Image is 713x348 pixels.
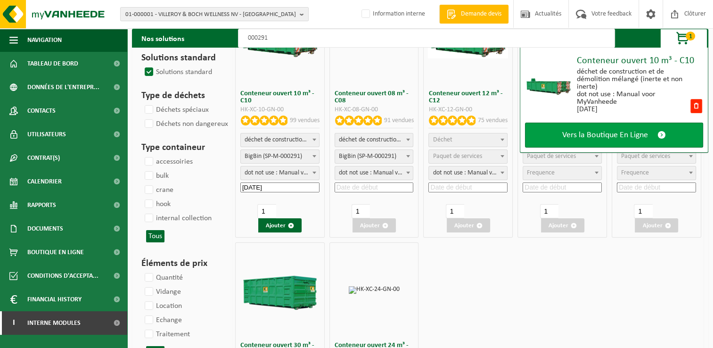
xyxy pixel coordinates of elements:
a: Demande devis [439,5,508,24]
span: Frequence [621,169,649,176]
input: Date de début [335,182,414,192]
button: 1 [660,29,707,48]
input: 1 [446,204,464,218]
span: Calendrier [27,170,62,193]
span: dot not use : Manual voor MyVanheede [335,166,413,180]
span: Contrat(s) [27,146,60,170]
button: Ajouter [352,218,396,232]
a: Vers la Boutique En Ligne [525,123,703,148]
span: dot not use : Manual voor MyVanheede [429,166,507,180]
span: Boutique en ligne [27,240,84,264]
span: BigBin (SP-M-000291) [241,150,319,163]
span: Paquet de services [621,153,670,160]
input: Date de début [617,182,696,192]
span: Financial History [27,288,82,311]
span: déchet de construction et de démolition mélangé (inerte et non inerte) [241,133,319,147]
p: 75 vendues [478,116,508,125]
h3: Éléments de prix [141,257,219,271]
button: Ajouter [258,218,302,232]
span: dot not use : Manual voor MyVanheede [241,166,319,180]
span: Conditions d'accepta... [27,264,98,288]
div: dot not use : Manual voor MyVanheede [577,91,689,106]
div: Conteneur ouvert 10 m³ - C10 [577,56,703,66]
p: 99 vendues [290,116,320,125]
label: bulk [143,169,169,183]
span: dot not use : Manual voor MyVanheede [335,166,414,180]
span: I [9,311,18,335]
div: [DATE] [577,106,689,113]
p: 91 vendues [384,116,413,125]
h3: Type de déchets [141,89,219,103]
input: 1 [352,204,370,218]
h3: Type containeur [141,141,219,155]
input: 1 [634,204,652,218]
input: Date de début [240,182,320,192]
button: Ajouter [447,218,490,232]
span: dot not use : Manual voor MyVanheede [428,166,508,180]
span: Utilisateurs [27,123,66,146]
span: dot not use : Manual voor MyVanheede [240,166,320,180]
img: HK-XC-10-GN-00 [525,72,572,96]
label: Vidange [143,285,181,299]
input: 1 [257,204,276,218]
span: BigBin (SP-M-000291) [335,150,413,163]
img: HK-XC-30-GN-00 [240,270,320,310]
span: déchet de construction et de démolition mélangé (inerte et non inerte) [335,133,413,147]
span: Rapports [27,193,56,217]
label: Echange [143,313,182,327]
label: Solutions standard [143,65,212,79]
span: 01-000001 - VILLEROY & BOCH WELLNESS NV - [GEOGRAPHIC_DATA] [125,8,296,22]
input: Date de début [523,182,602,192]
span: Vers la Boutique En Ligne [562,130,648,140]
span: Déchet [433,136,452,143]
label: Information interne [360,7,425,21]
label: internal collection [143,211,212,225]
span: déchet de construction et de démolition mélangé (inerte et non inerte) [240,133,320,147]
label: Location [143,299,182,313]
div: HK-XC-08-GN-00 [335,107,414,113]
span: Tableau de bord [27,52,78,75]
input: 1 [540,204,558,218]
button: Ajouter [541,218,584,232]
label: accessoiries [143,155,193,169]
div: HK-XC-10-GN-00 [240,107,320,113]
img: HK-XC-24-GN-00 [349,286,400,294]
label: Traitement [143,327,190,341]
label: hook [143,197,171,211]
span: BigBin (SP-M-000291) [335,149,414,164]
span: Données de l'entrepr... [27,75,99,99]
span: 1 [686,32,695,41]
button: Ajouter [635,218,678,232]
div: HK-XC-12-GN-00 [428,107,508,113]
span: Interne modules [27,311,81,335]
span: Paquet de services [433,153,482,160]
h3: Conteneur ouvert 08 m³ - C08 [335,90,414,104]
span: Frequence [527,169,555,176]
span: déchet de construction et de démolition mélangé (inerte et non inerte) [335,133,414,147]
div: déchet de construction et de démolition mélangé (inerte et non inerte) [577,68,689,91]
label: Déchets non dangereux [143,117,228,131]
h3: Conteneur ouvert 10 m³ - C10 [240,90,320,104]
span: Documents [27,217,63,240]
label: Déchets spéciaux [143,103,209,117]
h3: Solutions standard [141,51,219,65]
label: Quantité [143,271,183,285]
span: BigBin (SP-M-000291) [240,149,320,164]
input: Chercher [238,29,615,48]
h2: Nos solutions [132,29,194,48]
button: Tous [146,230,164,242]
span: Navigation [27,28,62,52]
span: Paquet de services [527,153,576,160]
label: crane [143,183,173,197]
button: 01-000001 - VILLEROY & BOCH WELLNESS NV - [GEOGRAPHIC_DATA] [120,7,309,21]
input: Date de début [428,182,508,192]
span: Contacts [27,99,56,123]
span: Demande devis [459,9,504,19]
h3: Conteneur ouvert 12 m³ - C12 [428,90,508,104]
